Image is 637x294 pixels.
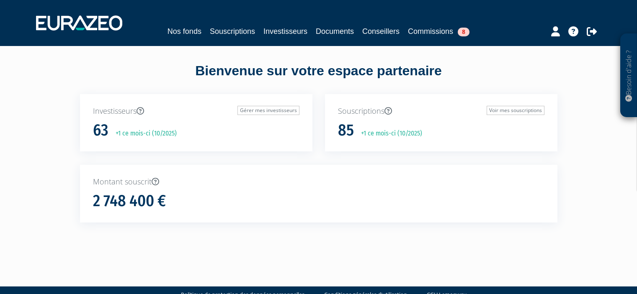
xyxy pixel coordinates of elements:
p: +1 ce mois-ci (10/2025) [110,129,177,138]
h1: 85 [338,122,354,139]
img: 1732889491-logotype_eurazeo_blanc_rvb.png [36,15,122,31]
a: Conseillers [362,26,400,37]
a: Gérer mes investisseurs [237,106,299,115]
p: +1 ce mois-ci (10/2025) [355,129,422,138]
a: Nos fonds [168,26,201,37]
h1: 2 748 400 € [93,192,166,210]
span: 8 [458,28,469,36]
h1: 63 [93,122,108,139]
p: Investisseurs [93,106,299,117]
p: Souscriptions [338,106,544,117]
p: Besoin d'aide ? [624,38,634,113]
a: Documents [316,26,354,37]
a: Voir mes souscriptions [487,106,544,115]
a: Souscriptions [210,26,255,37]
a: Commissions8 [408,26,469,37]
div: Bienvenue sur votre espace partenaire [74,61,564,94]
a: Investisseurs [263,26,307,37]
p: Montant souscrit [93,176,544,187]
